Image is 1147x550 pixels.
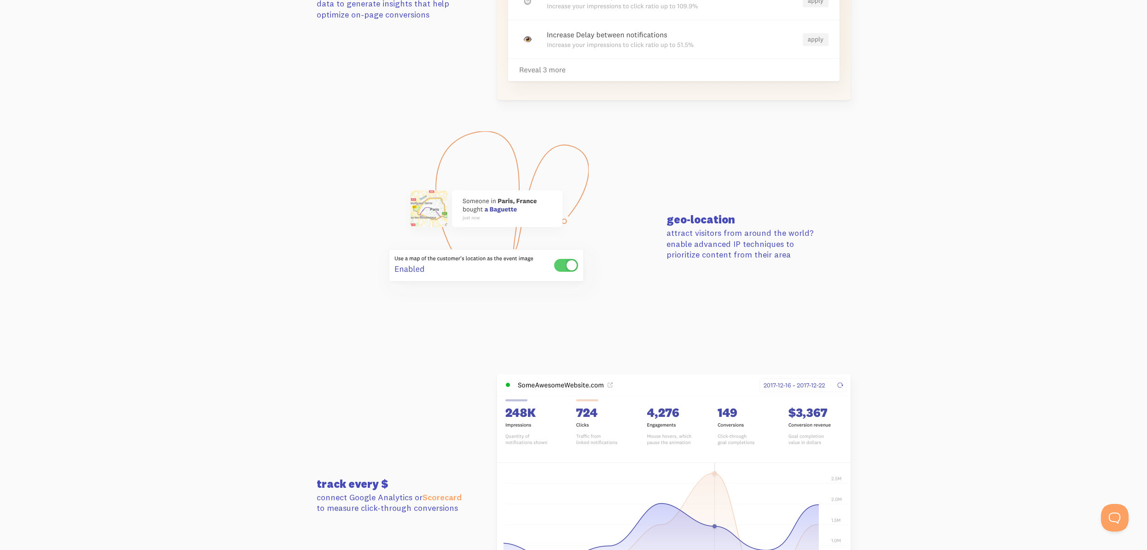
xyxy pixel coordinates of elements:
a: This data is verified ⓘ [112,53,156,59]
img: Starter, getting 8,000 notifications. [12,12,45,45]
p: connect Google Analytics or to measure click-through conversions [317,492,481,514]
a: Scorecard [423,492,462,503]
span: Starter, getting 8,000 notifications. [56,24,146,38]
h3: geo-location [666,214,830,225]
iframe: Help Scout Beacon - Open [1101,504,1129,532]
h3: track every $ [317,478,481,489]
p: Chase subscribed to [56,18,146,39]
p: attract visitors from around the world? enable advanced IP techniques to prioritize content from ... [666,228,830,260]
